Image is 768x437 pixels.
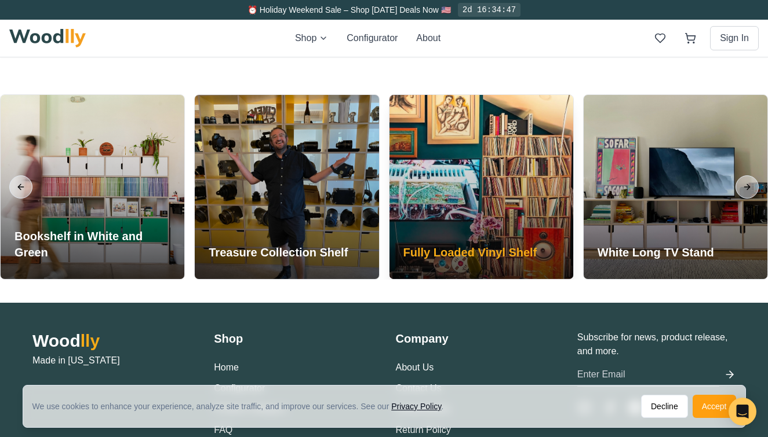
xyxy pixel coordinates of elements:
[347,31,398,45] button: Configurator
[416,31,441,45] button: About
[598,244,714,260] h3: White Long TV Stand
[710,26,759,50] button: Sign In
[396,383,442,393] a: Contact Us
[247,5,451,14] span: ⏰ Holiday Weekend Sale – Shop [DATE] Deals Now 🇺🇸
[729,398,756,425] div: Open Intercom Messenger
[577,330,736,358] p: Subscribe for news, product release, and more.
[32,330,191,351] h2: Wood
[214,330,372,347] h3: Shop
[32,401,453,412] div: We use cookies to enhance your experience, analyze site traffic, and improve our services. See our .
[295,31,328,45] button: Shop
[214,381,265,395] button: Configurator
[209,244,348,260] h3: Treasure Collection Shelf
[577,363,719,387] input: Enter Email
[32,354,191,368] p: Made in [US_STATE]
[403,244,537,260] h3: Fully Loaded Vinyl Shelf
[214,362,239,372] a: Home
[9,29,86,47] img: Woodlly
[641,395,688,418] button: Decline
[693,395,736,418] button: Accept
[391,402,441,411] a: Privacy Policy
[458,3,521,17] div: 2d 16:34:47
[81,331,100,350] span: lly
[396,362,434,372] a: About Us
[14,228,170,260] h3: Bookshelf in White and Green
[396,330,554,347] h3: Company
